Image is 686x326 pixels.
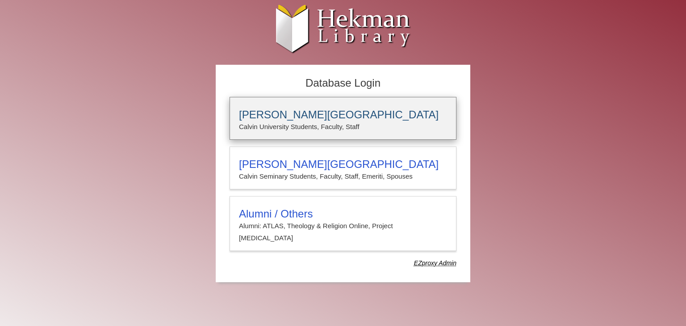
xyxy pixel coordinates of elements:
[230,146,456,189] a: [PERSON_NAME][GEOGRAPHIC_DATA]Calvin Seminary Students, Faculty, Staff, Emeriti, Spouses
[239,208,447,244] summary: Alumni / OthersAlumni: ATLAS, Theology & Religion Online, Project [MEDICAL_DATA]
[239,121,447,133] p: Calvin University Students, Faculty, Staff
[239,171,447,182] p: Calvin Seminary Students, Faculty, Staff, Emeriti, Spouses
[239,220,447,244] p: Alumni: ATLAS, Theology & Religion Online, Project [MEDICAL_DATA]
[239,158,447,171] h3: [PERSON_NAME][GEOGRAPHIC_DATA]
[239,208,447,220] h3: Alumni / Others
[230,97,456,140] a: [PERSON_NAME][GEOGRAPHIC_DATA]Calvin University Students, Faculty, Staff
[225,74,461,92] h2: Database Login
[239,109,447,121] h3: [PERSON_NAME][GEOGRAPHIC_DATA]
[414,259,456,267] dfn: Use Alumni login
